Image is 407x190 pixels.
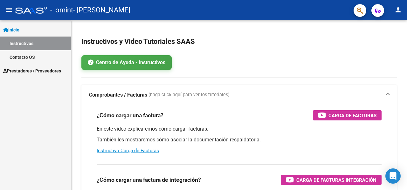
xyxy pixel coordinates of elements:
h2: Instructivos y Video Tutoriales SAAS [81,36,397,48]
span: Carga de Facturas Integración [296,176,376,184]
strong: Comprobantes / Facturas [89,92,147,98]
button: Carga de Facturas Integración [281,175,382,185]
span: Carga de Facturas [328,112,376,119]
span: Inicio [3,26,19,33]
a: Instructivo Carga de Facturas [97,148,159,153]
mat-icon: person [394,6,402,14]
div: Open Intercom Messenger [385,168,401,184]
button: Carga de Facturas [313,110,382,120]
span: - [PERSON_NAME] [73,3,130,17]
span: (haga click aquí para ver los tutoriales) [148,92,230,98]
mat-icon: menu [5,6,13,14]
a: Centro de Ayuda - Instructivos [81,55,172,70]
mat-expansion-panel-header: Comprobantes / Facturas (haga click aquí para ver los tutoriales) [81,85,397,105]
h3: ¿Cómo cargar una factura? [97,111,163,120]
span: Prestadores / Proveedores [3,67,61,74]
span: - omint [50,3,73,17]
h3: ¿Cómo cargar una factura de integración? [97,175,201,184]
p: También les mostraremos cómo asociar la documentación respaldatoria. [97,136,382,143]
p: En este video explicaremos cómo cargar facturas. [97,126,382,132]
